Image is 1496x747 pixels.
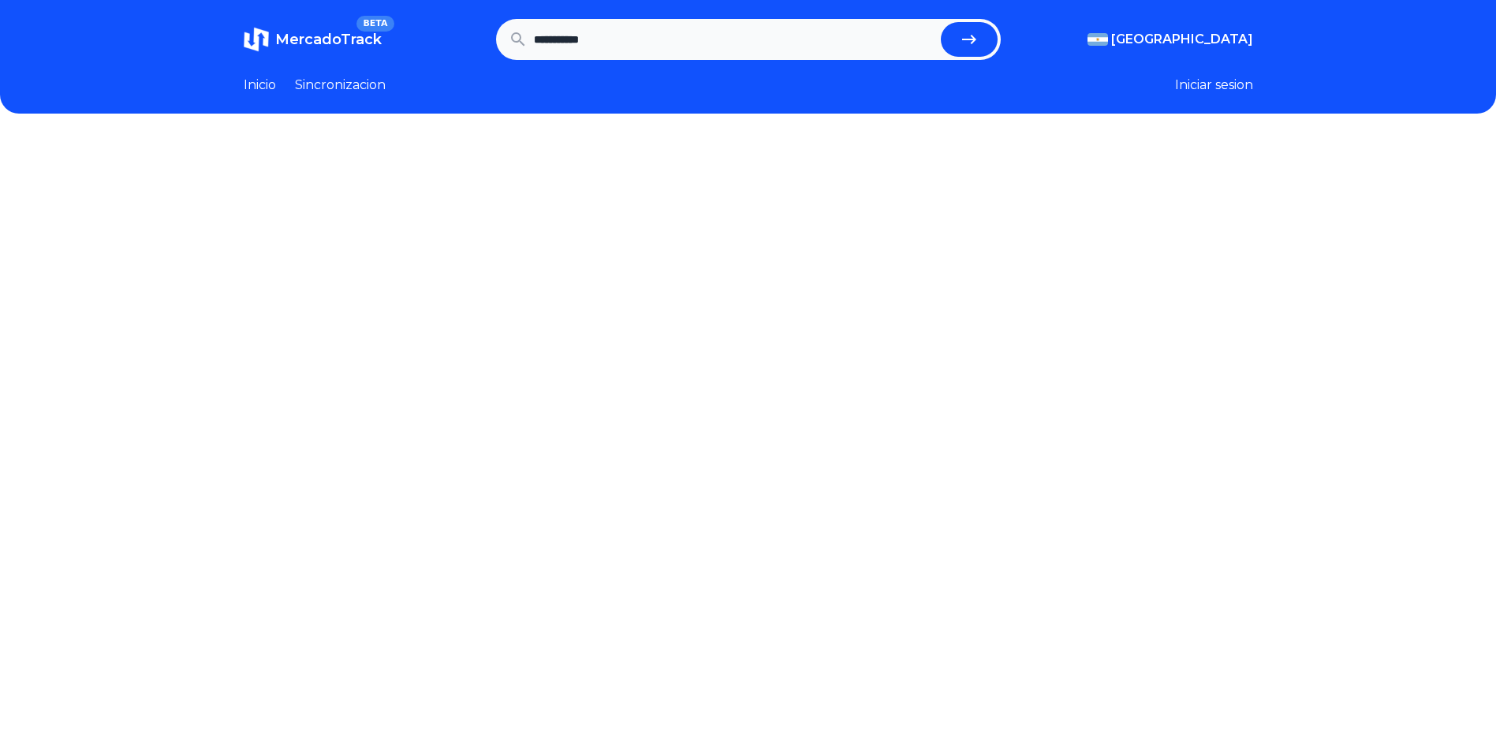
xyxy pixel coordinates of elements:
[295,76,386,95] a: Sincronizacion
[356,16,394,32] span: BETA
[1111,30,1253,49] span: [GEOGRAPHIC_DATA]
[1087,30,1253,49] button: [GEOGRAPHIC_DATA]
[244,76,276,95] a: Inicio
[1087,33,1108,46] img: Argentina
[275,31,382,48] span: MercadoTrack
[244,27,382,52] a: MercadoTrackBETA
[244,27,269,52] img: MercadoTrack
[1175,76,1253,95] button: Iniciar sesion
